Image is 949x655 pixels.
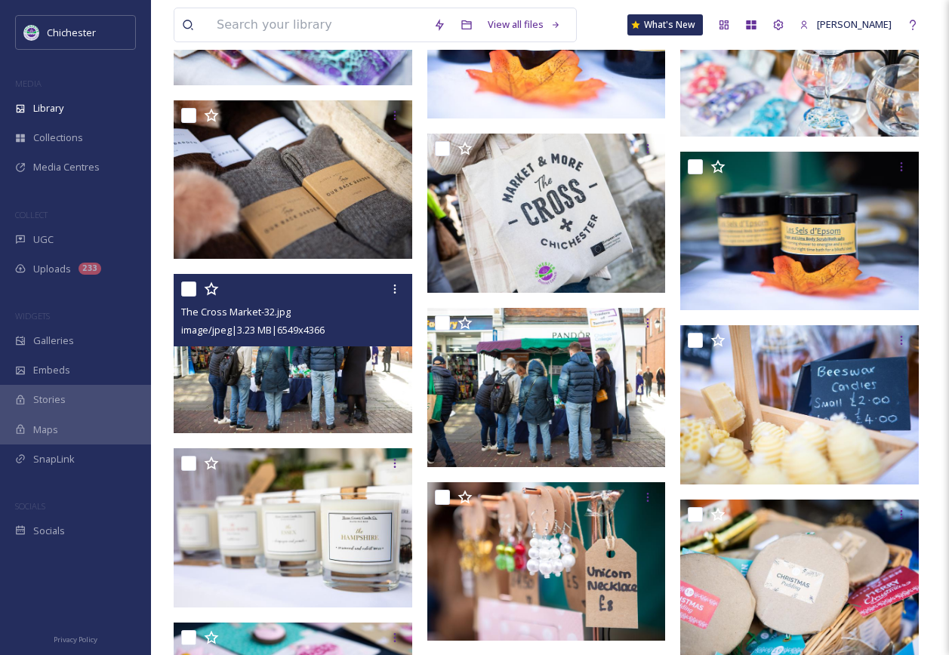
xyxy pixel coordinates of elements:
span: Library [33,101,63,115]
span: [PERSON_NAME] [817,17,892,31]
span: Socials [33,524,65,538]
span: Privacy Policy [54,635,97,644]
span: Stories [33,392,66,407]
a: [PERSON_NAME] [792,10,899,39]
a: Privacy Policy [54,629,97,647]
img: The Cross Market-60.jpg [174,100,412,260]
span: Collections [33,131,83,145]
img: The Cross Market-64.jpg [680,151,919,310]
img: Logo_of_Chichester_District_Council.png [24,25,39,40]
span: SnapLink [33,452,75,466]
a: View all files [480,10,568,39]
img: The Cross Market-56.jpg [427,134,666,293]
a: What's New [627,14,703,35]
span: Maps [33,423,58,437]
span: SOCIALS [15,500,45,512]
span: The Cross Market-32.jpg [181,305,291,318]
div: 233 [79,263,101,275]
span: Embeds [33,363,70,377]
img: The Cross Market-32.jpg [174,274,412,433]
img: The Cross Market-46.jpg [680,325,919,484]
span: Galleries [33,334,74,348]
span: Chichester [47,26,96,39]
span: WIDGETS [15,310,50,321]
img: The Cross Market-19.jpg [427,482,666,641]
span: UGC [33,232,54,247]
img: The Cross Market-28.jpg [174,448,412,607]
span: Media Centres [33,160,100,174]
span: image/jpeg | 3.23 MB | 6549 x 4366 [181,323,325,337]
img: The Cross Market-31.jpg [427,308,666,467]
span: Uploads [33,262,71,276]
span: COLLECT [15,209,48,220]
input: Search your library [209,8,426,42]
span: MEDIA [15,78,42,89]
